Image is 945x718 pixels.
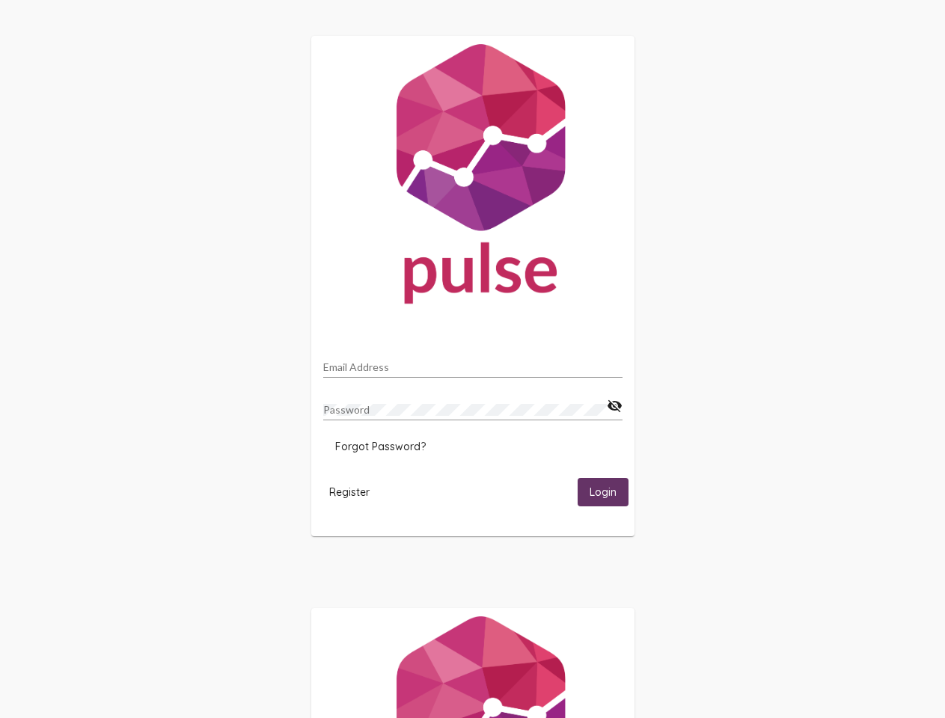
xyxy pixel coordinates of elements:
button: Login [578,478,629,506]
span: Register [329,485,370,499]
button: Register [317,478,382,506]
img: Pulse For Good Logo [311,36,634,319]
button: Forgot Password? [323,433,438,460]
mat-icon: visibility_off [607,397,623,415]
span: Forgot Password? [335,440,426,453]
span: Login [590,486,617,500]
